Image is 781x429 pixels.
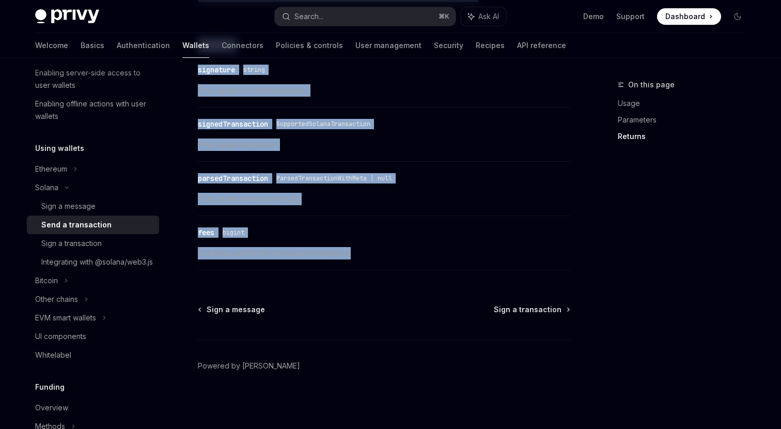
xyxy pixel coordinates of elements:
a: Authentication [117,33,170,58]
a: Sign a transaction [27,234,159,253]
a: Recipes [476,33,505,58]
a: Powered by [PERSON_NAME] [198,361,300,371]
a: API reference [517,33,566,58]
a: Wallets [182,33,209,58]
span: Sign a message [207,304,265,315]
span: ⌘ K [439,12,449,21]
a: Sign a message [199,304,265,315]
div: Integrating with @solana/web3.js [41,256,153,268]
div: signature [198,65,235,75]
div: Enabling offline actions with user wallets [35,98,153,122]
a: Usage [618,95,754,112]
div: Send a transaction [41,219,112,231]
div: EVM smart wallets [35,312,96,324]
div: UI components [35,330,86,343]
span: The signature of the transaction. [198,84,570,97]
a: UI components [27,327,159,346]
div: Search... [294,10,323,23]
div: Whitelabel [35,349,71,361]
div: Solana [35,181,58,194]
img: dark logo [35,9,99,24]
span: Sign a transaction [494,304,561,315]
span: The parsed transaction result. [198,193,570,205]
button: Ask AI [461,7,506,26]
span: Dashboard [665,11,705,22]
a: Policies & controls [276,33,343,58]
div: Ethereum [35,163,67,175]
span: The signed transaction. [198,139,570,151]
button: Toggle dark mode [729,8,746,25]
a: Welcome [35,33,68,58]
a: Whitelabel [27,346,159,364]
a: Security [434,33,463,58]
a: Returns [618,128,754,145]
span: string [243,66,265,74]
h5: Using wallets [35,142,84,155]
button: Search...⌘K [275,7,456,26]
a: Dashboard [657,8,721,25]
div: fees [198,227,214,238]
span: On this page [628,79,675,91]
div: Enabling server-side access to user wallets [35,67,153,91]
div: Overview [35,402,68,414]
div: Bitcoin [35,274,58,287]
a: Demo [583,11,604,22]
a: Send a transaction [27,216,159,234]
span: bigint [223,228,244,237]
div: Sign a message [41,200,96,212]
a: Connectors [222,33,263,58]
div: Sign a transaction [41,237,102,250]
span: Ask AI [478,11,499,22]
h5: Funding [35,381,65,393]
a: Overview [27,399,159,417]
div: parsedTransaction [198,173,268,183]
div: signedTransaction [198,119,268,129]
a: Sign a message [27,197,159,216]
a: Parameters [618,112,754,128]
span: SupportedSolanaTransaction [276,120,370,128]
div: Other chains [35,293,78,305]
span: ParsedTransactionWithMeta | null [276,174,392,182]
span: The fees paid for the transaction in lamports. [198,247,570,259]
a: User management [355,33,421,58]
a: Enabling server-side access to user wallets [27,64,159,95]
a: Sign a transaction [494,304,569,315]
a: Basics [81,33,104,58]
a: Integrating with @solana/web3.js [27,253,159,271]
a: Enabling offline actions with user wallets [27,95,159,126]
a: Support [616,11,645,22]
